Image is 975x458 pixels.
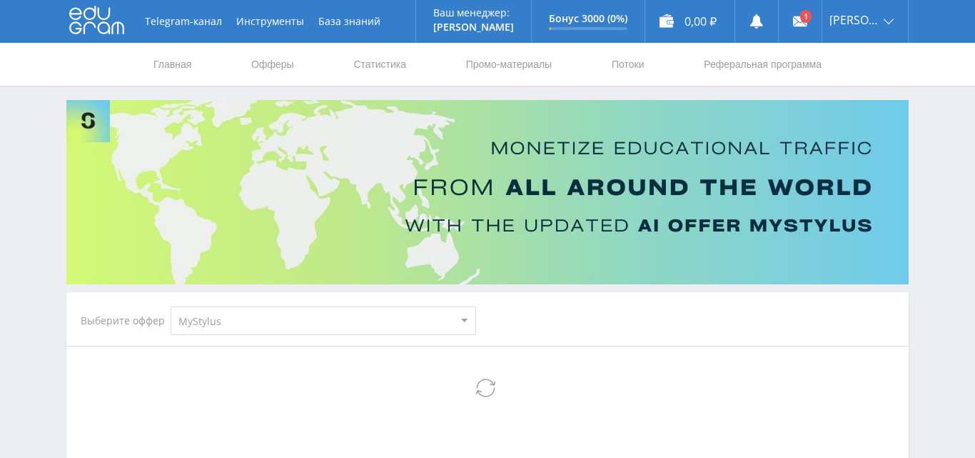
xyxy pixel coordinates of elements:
span: [PERSON_NAME] [829,14,879,26]
p: [PERSON_NAME] [433,21,514,33]
a: Промо-материалы [465,43,553,86]
a: Потоки [610,43,646,86]
p: Бонус 3000 (0%) [549,13,627,24]
a: Статистика [352,43,408,86]
a: Офферы [250,43,295,86]
img: Banner [66,100,909,284]
div: Выберите оффер [81,315,171,327]
a: Реферальная программа [702,43,823,86]
p: Ваш менеджер: [433,7,514,19]
a: Главная [152,43,193,86]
